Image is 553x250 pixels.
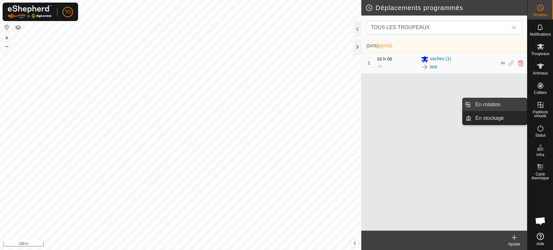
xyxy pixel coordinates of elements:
[507,21,520,34] div: dropdown trigger
[8,5,52,18] img: Logo Gallagher
[379,44,392,48] span: -
[351,240,358,247] button: i
[14,24,22,31] button: Couches de carte
[365,4,527,12] h2: Déplacements programmés
[430,63,437,70] a: test
[471,98,527,111] a: En rotation
[64,8,71,15] span: TO
[377,56,392,62] span: 10 h 00
[3,23,11,31] button: Réinitialiser la carte
[531,52,549,56] span: Troupeaux
[534,91,547,95] span: Colliers
[354,241,355,246] span: i
[421,63,429,71] img: À
[471,112,527,125] a: En stockage
[378,63,382,69] span: ∞
[366,44,379,48] span: [DATE]
[475,114,504,122] span: En stockage
[193,242,221,247] a: Contactez-nous
[531,211,550,231] div: Open chat
[530,32,551,36] span: Notifications
[368,21,507,34] span: TOUS LES TROUPEAUX
[529,110,551,118] span: Paddock virtuels
[368,60,370,65] span: 1
[371,25,430,30] span: TOUS LES TROUPEAUX
[536,153,544,157] span: Infra
[380,44,392,48] span: [DATE]
[463,112,527,125] li: En stockage
[529,172,551,180] span: Carte thermique
[3,42,11,50] button: –
[501,241,527,247] div: Ajouter
[377,62,382,70] div: -
[3,34,11,42] button: +
[535,133,545,137] span: Statut
[430,55,451,63] span: vaches (1)
[533,71,548,75] span: Animaux
[533,13,547,17] span: Horaires
[527,230,553,248] a: Aide
[463,98,527,111] li: En rotation
[501,60,505,66] span: ∞
[141,242,186,247] a: Politique de confidentialité
[475,101,500,108] span: En rotation
[536,242,544,246] span: Aide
